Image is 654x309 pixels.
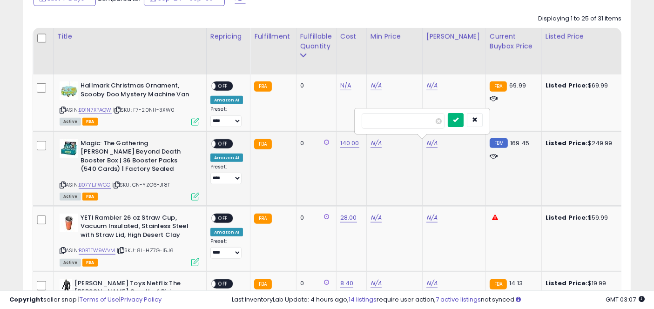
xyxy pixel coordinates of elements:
img: 51rDFehljKL._SL40_.jpg [60,81,78,100]
div: ASIN: [60,139,199,200]
a: N/A [340,81,351,90]
small: FBA [254,81,271,92]
a: N/A [371,279,382,288]
div: Title [57,32,202,41]
small: FBA [254,214,271,224]
small: FBA [490,279,507,289]
span: 2025-10-11 03:07 GMT [606,295,645,304]
div: Listed Price [546,32,626,41]
div: Cost [340,32,363,41]
div: Current Buybox Price [490,32,538,51]
div: Displaying 1 to 25 of 31 items [538,14,621,23]
b: Listed Price: [546,279,588,288]
a: 14 listings [349,295,377,304]
span: 169.45 [510,139,529,148]
a: N/A [371,81,382,90]
small: FBA [254,139,271,149]
b: Listed Price: [546,81,588,90]
div: [PERSON_NAME] [426,32,482,41]
span: | SKU: 8L-HZ7G-I5J6 [117,247,174,254]
span: | SKU: F7-20NH-3XW0 [113,106,175,114]
span: OFF [216,82,230,90]
div: ASIN: [60,81,199,125]
a: 8.40 [340,279,354,288]
a: B07YLJ1WGC [79,181,111,189]
div: seller snap | | [9,296,162,304]
b: Listed Price: [546,139,588,148]
b: Magic: The Gathering [PERSON_NAME] Beyond Death Booster Box | 36 Booster Packs (540 Cards) | Fact... [81,139,194,176]
div: Amazon AI [210,228,243,236]
a: 28.00 [340,213,357,222]
b: Listed Price: [546,213,588,222]
img: 51srtd-rIpL._SL40_.jpg [60,139,78,158]
a: N/A [426,139,438,148]
div: Amazon AI [210,96,243,104]
span: OFF [216,280,230,288]
div: Fulfillable Quantity [300,32,332,51]
div: 0 [300,139,329,148]
div: Preset: [210,238,243,259]
div: Preset: [210,106,243,127]
a: B01N7XPAQW [79,106,112,114]
a: 7 active listings [436,295,481,304]
span: OFF [216,214,230,222]
a: N/A [371,213,382,222]
div: $69.99 [546,81,623,90]
div: $59.99 [546,214,623,222]
a: N/A [426,279,438,288]
div: Fulfillment [254,32,292,41]
a: N/A [426,213,438,222]
img: 31Kmt2eFM3L._SL40_.jpg [60,214,78,232]
strong: Copyright [9,295,43,304]
b: YETI Rambler 26 oz Straw Cup, Vacuum Insulated, Stainless Steel with Straw Lid, High Desert Clay [81,214,194,242]
div: $249.99 [546,139,623,148]
small: FBA [490,81,507,92]
div: Amazon AI [210,154,243,162]
div: Last InventoryLab Update: 4 hours ago, require user action, not synced. [232,296,645,304]
span: All listings currently available for purchase on Amazon [60,193,81,201]
span: 14.13 [509,279,523,288]
div: Repricing [210,32,246,41]
b: Hallmark Christmas Ornament, Scooby Doo Mystery Machine Van [81,81,194,101]
a: Terms of Use [80,295,119,304]
span: 69.99 [509,81,526,90]
div: Preset: [210,164,243,184]
span: FBA [82,193,98,201]
a: 140.00 [340,139,359,148]
div: Min Price [371,32,418,41]
a: Privacy Policy [121,295,162,304]
span: | SKU: CN-YZO6-J18T [112,181,170,188]
img: 41umj+U9HcL._SL40_.jpg [60,279,72,298]
div: ASIN: [60,214,199,265]
small: FBA [254,279,271,289]
span: OFF [216,140,230,148]
div: 0 [300,279,329,288]
span: All listings currently available for purchase on Amazon [60,118,81,126]
span: FBA [82,118,98,126]
a: N/A [426,81,438,90]
a: N/A [371,139,382,148]
span: All listings currently available for purchase on Amazon [60,259,81,267]
span: FBA [82,259,98,267]
div: 0 [300,81,329,90]
div: 0 [300,214,329,222]
div: $19.99 [546,279,623,288]
a: B0BTTW9WVM [79,247,115,255]
small: FBM [490,138,508,148]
